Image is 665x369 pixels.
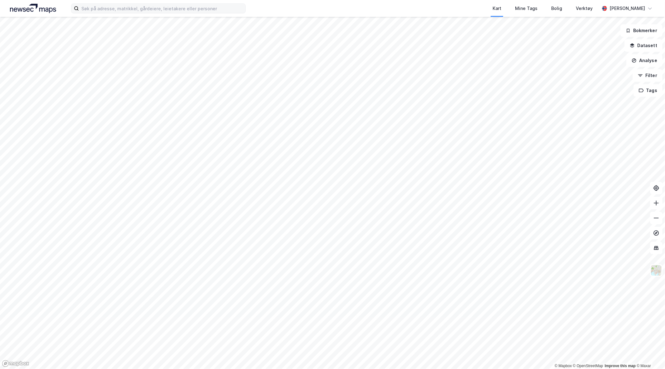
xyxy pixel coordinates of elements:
[650,265,662,276] img: Z
[634,84,663,97] button: Tags
[634,339,665,369] iframe: Chat Widget
[79,4,245,13] input: Søk på adresse, matrikkel, gårdeiere, leietakere eller personer
[626,54,663,67] button: Analyse
[493,5,501,12] div: Kart
[515,5,537,12] div: Mine Tags
[573,364,603,368] a: OpenStreetMap
[555,364,572,368] a: Mapbox
[634,339,665,369] div: Kontrollprogram for chat
[551,5,562,12] div: Bolig
[576,5,593,12] div: Verktøy
[610,5,645,12] div: [PERSON_NAME]
[633,69,663,82] button: Filter
[624,39,663,52] button: Datasett
[620,24,663,37] button: Bokmerker
[605,364,636,368] a: Improve this map
[10,4,56,13] img: logo.a4113a55bc3d86da70a041830d287a7e.svg
[2,360,29,367] a: Mapbox homepage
